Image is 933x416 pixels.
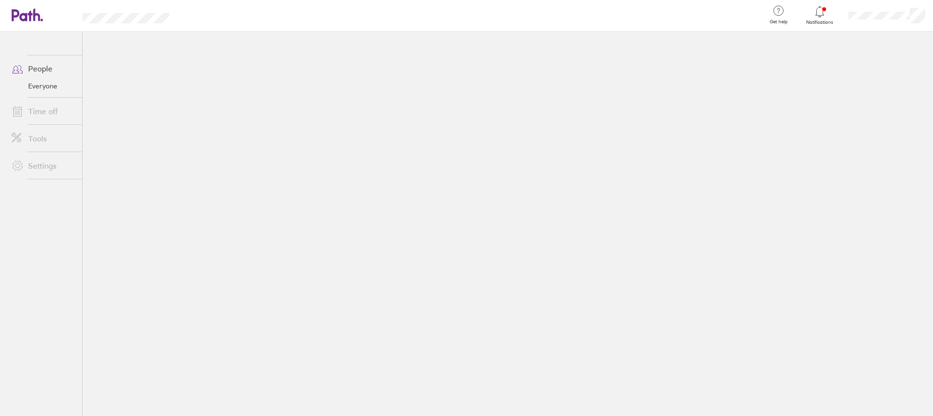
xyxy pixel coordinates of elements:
a: Time off [4,102,82,121]
a: Everyone [4,78,82,94]
a: Notifications [804,5,836,25]
a: Tools [4,129,82,148]
a: Settings [4,156,82,175]
a: People [4,59,82,78]
span: Notifications [804,19,836,25]
span: Get help [763,19,795,25]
